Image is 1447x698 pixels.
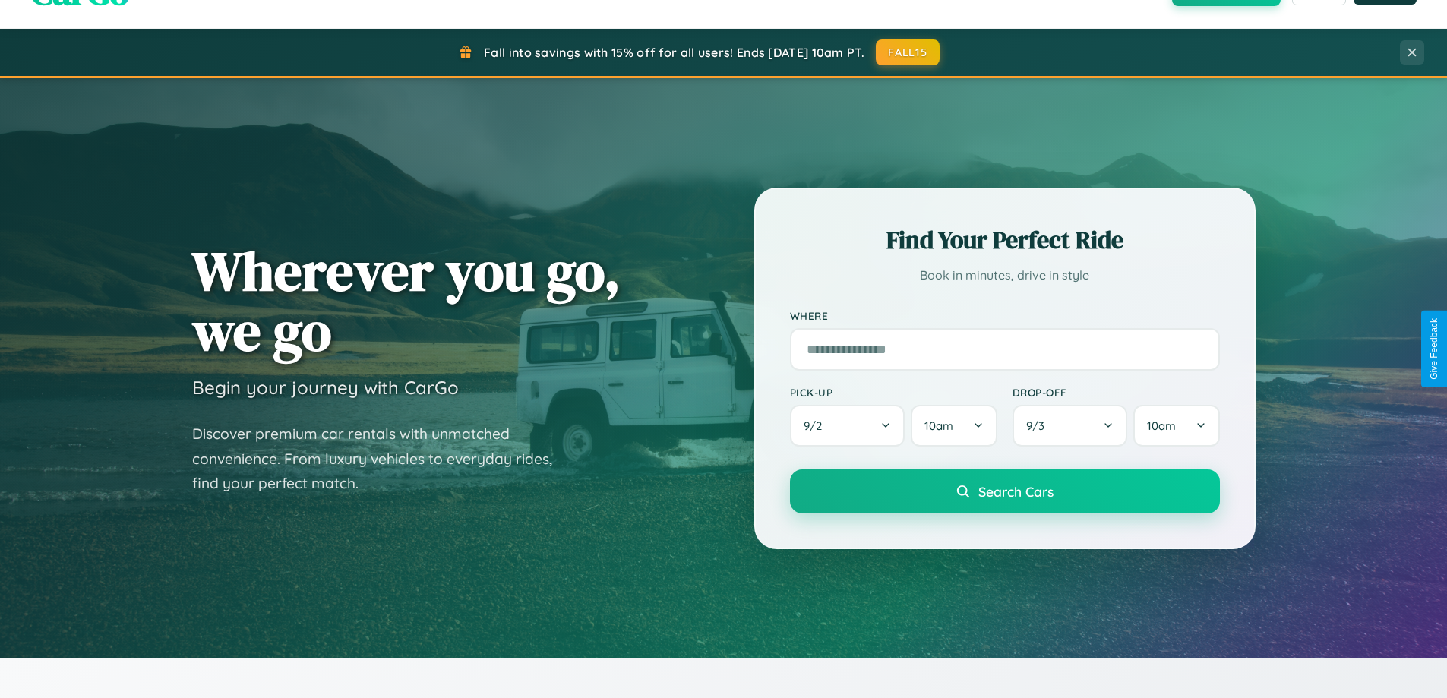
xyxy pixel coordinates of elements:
label: Pick-up [790,386,997,399]
label: Where [790,309,1220,322]
button: 10am [1133,405,1219,447]
span: 10am [924,418,953,433]
button: FALL15 [876,39,940,65]
button: 9/2 [790,405,905,447]
div: Give Feedback [1429,318,1439,380]
p: Discover premium car rentals with unmatched convenience. From luxury vehicles to everyday rides, ... [192,422,572,496]
h1: Wherever you go, we go [192,241,621,361]
label: Drop-off [1013,386,1220,399]
span: 9 / 3 [1026,418,1052,433]
h2: Find Your Perfect Ride [790,223,1220,257]
span: 9 / 2 [804,418,829,433]
h3: Begin your journey with CarGo [192,376,459,399]
button: Search Cars [790,469,1220,513]
button: 10am [911,405,997,447]
button: 9/3 [1013,405,1128,447]
span: Search Cars [978,483,1054,500]
span: 10am [1147,418,1176,433]
p: Book in minutes, drive in style [790,264,1220,286]
span: Fall into savings with 15% off for all users! Ends [DATE] 10am PT. [484,45,864,60]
